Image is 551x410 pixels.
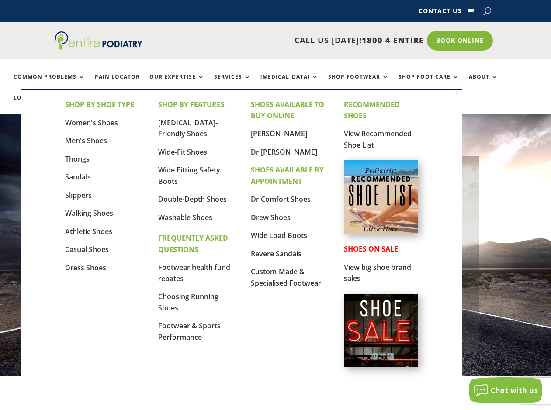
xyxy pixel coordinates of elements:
[344,160,417,234] img: podiatrist-recommended-shoe-list-australia-entire-podiatry
[251,231,307,240] a: Wide Load Boots
[65,190,92,200] a: Slippers
[399,74,459,93] a: Shop Foot Care
[65,208,113,218] a: Walking Shoes
[344,244,398,254] strong: SHOES ON SALE
[214,74,251,93] a: Services
[14,95,57,114] a: Locations
[469,377,542,403] button: Chat with us
[344,262,411,283] a: View big shoe brand sales
[158,118,218,139] a: [MEDICAL_DATA]-Friendly Shoes
[344,360,417,369] a: Shoes on Sale from Entire Podiatry shoe partners
[469,74,498,93] a: About
[419,8,462,17] a: Contact Us
[154,35,424,46] p: CALL US [DATE]!
[158,100,225,109] strong: SHOP BY FEATURES
[344,129,412,150] a: View Recommended Shoe List
[251,194,311,204] a: Dr Comfort Shoes
[344,294,417,367] img: shoe-sale-australia-entire-podiatry
[65,118,118,127] a: Women's Shoes
[158,262,230,283] a: Footwear health fund rebates
[65,136,107,145] a: Men's Shoes
[65,263,106,272] a: Dress Shoes
[251,249,301,258] a: Revere Sandals
[344,227,417,236] a: Podiatrist Recommended Shoe List Australia
[65,100,134,109] strong: SHOP BY SHOE TYPE
[95,74,140,93] a: Pain Locator
[328,74,389,93] a: Shop Footwear
[158,292,218,313] a: Choosing Running Shoes
[491,386,538,395] span: Chat with us
[251,100,324,121] strong: SHOES AVAILABLE TO BUY ONLINE
[65,227,112,236] a: Athletic Shoes
[55,31,142,50] img: logo (1)
[251,147,317,157] a: Dr [PERSON_NAME]
[251,267,321,288] a: Custom-Made & Specialised Footwear
[65,172,91,182] a: Sandals
[55,43,142,52] a: Entire Podiatry
[158,233,228,254] strong: FREQUENTLY ASKED QUESTIONS
[65,245,109,254] a: Casual Shoes
[158,213,212,222] a: Washable Shoes
[158,165,220,186] a: Wide Fitting Safety Boots
[251,213,291,222] a: Drew Shoes
[65,154,90,164] a: Thongs
[260,74,319,93] a: [MEDICAL_DATA]
[251,165,324,186] strong: SHOES AVAILABLE BY APPOINTMENT
[14,74,85,93] a: Common Problems
[251,129,307,138] a: [PERSON_NAME]
[158,147,207,157] a: Wide-Fit Shoes
[149,74,204,93] a: Our Expertise
[427,31,493,51] a: Book Online
[158,321,221,342] a: Footwear & Sports Performance
[344,100,400,121] strong: RECOMMENDED SHOES
[362,35,424,45] span: 1800 4 ENTIRE
[158,194,227,204] a: Double-Depth Shoes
